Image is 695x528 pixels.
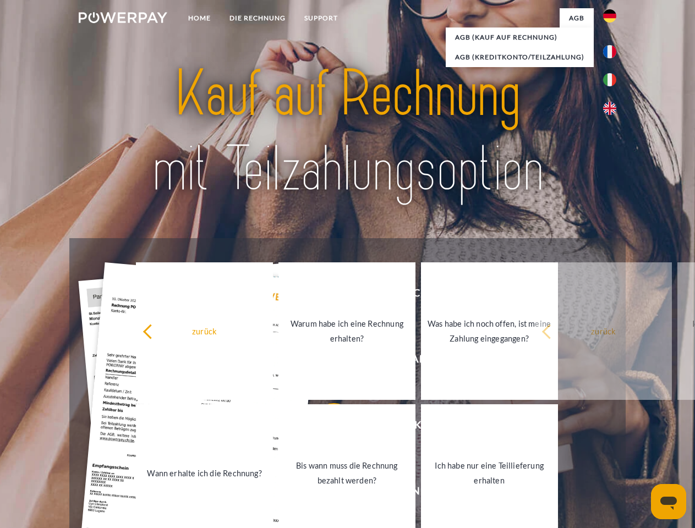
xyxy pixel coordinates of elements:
[220,8,295,28] a: DIE RECHNUNG
[428,458,551,488] div: Ich habe nur eine Teillieferung erhalten
[651,484,686,519] iframe: Schaltfläche zum Öffnen des Messaging-Fensters
[179,8,220,28] a: Home
[603,9,616,23] img: de
[421,262,558,400] a: Was habe ich noch offen, ist meine Zahlung eingegangen?
[143,323,266,338] div: zurück
[143,465,266,480] div: Wann erhalte ich die Rechnung?
[295,8,347,28] a: SUPPORT
[541,323,665,338] div: zurück
[603,73,616,86] img: it
[446,47,594,67] a: AGB (Kreditkonto/Teilzahlung)
[603,102,616,115] img: en
[79,12,167,23] img: logo-powerpay-white.svg
[105,53,590,211] img: title-powerpay_de.svg
[446,28,594,47] a: AGB (Kauf auf Rechnung)
[285,458,409,488] div: Bis wann muss die Rechnung bezahlt werden?
[603,45,616,58] img: fr
[285,316,409,346] div: Warum habe ich eine Rechnung erhalten?
[560,8,594,28] a: agb
[428,316,551,346] div: Was habe ich noch offen, ist meine Zahlung eingegangen?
